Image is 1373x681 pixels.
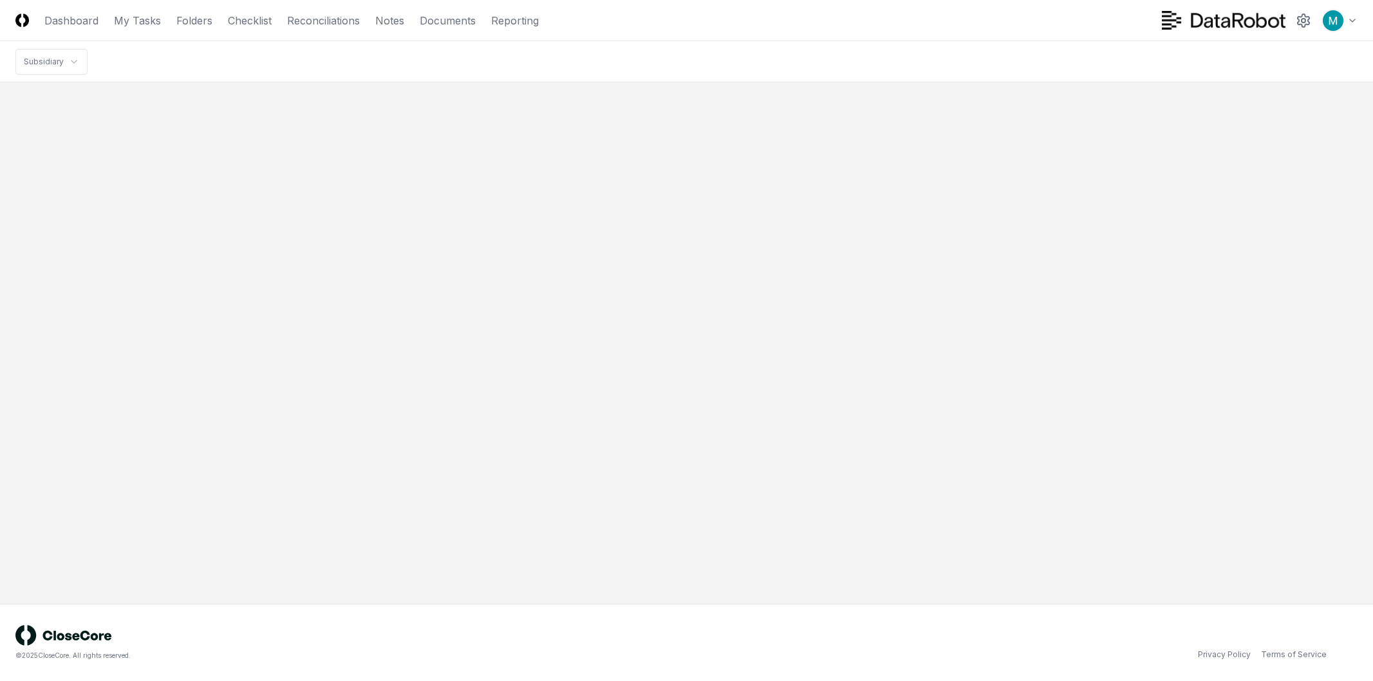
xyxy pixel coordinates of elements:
[114,13,161,28] a: My Tasks
[44,13,98,28] a: Dashboard
[1261,649,1327,660] a: Terms of Service
[375,13,404,28] a: Notes
[1198,649,1251,660] a: Privacy Policy
[1162,11,1285,30] img: DataRobot logo
[24,56,64,68] div: Subsidiary
[228,13,272,28] a: Checklist
[176,13,212,28] a: Folders
[287,13,360,28] a: Reconciliations
[491,13,539,28] a: Reporting
[15,49,88,75] nav: breadcrumb
[15,651,687,660] div: © 2025 CloseCore. All rights reserved.
[15,14,29,27] img: Logo
[420,13,476,28] a: Documents
[1323,10,1343,31] img: ACg8ocIk6UVBSJ1Mh_wKybhGNOx8YD4zQOa2rDZHjRd5UfivBFfoWA=s96-c
[15,625,112,646] img: logo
